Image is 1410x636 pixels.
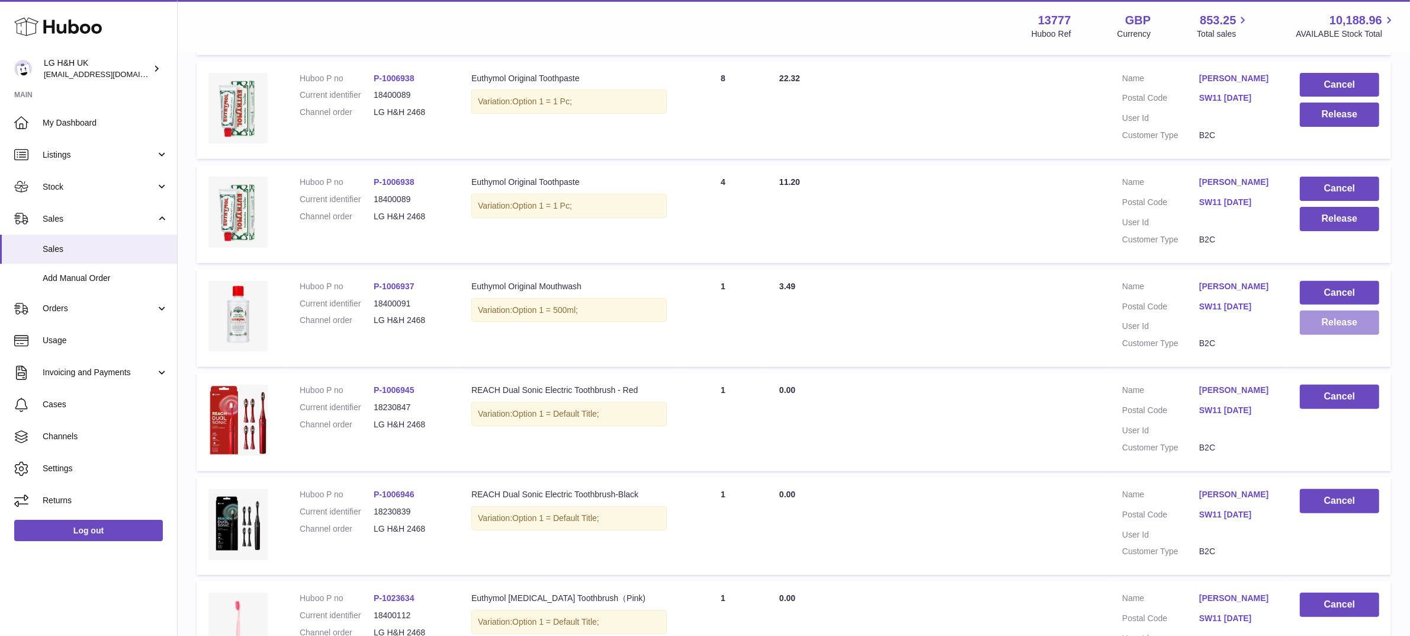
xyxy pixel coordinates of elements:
[1122,177,1199,191] dt: Name
[779,385,795,395] span: 0.00
[208,489,268,560] img: REACH_Dual_Sonic_Electric_Toothbrush-Image-1.webp
[208,177,268,248] img: Euthymol_Original_Toothpaste_Image-1.webp
[1122,425,1199,436] dt: User Id
[1199,92,1276,104] a: SW11 [DATE]
[208,73,268,144] img: Euthymol_Original_Toothpaste_Image-1.webp
[1300,311,1379,335] button: Release
[44,57,150,80] div: LG H&H UK
[1122,385,1199,399] dt: Name
[374,490,415,499] a: P-1006946
[1296,12,1396,40] a: 10,188.96 AVAILABLE Stock Total
[300,194,374,205] dt: Current identifier
[1038,12,1071,28] strong: 13777
[1199,73,1276,84] a: [PERSON_NAME]
[1199,130,1276,141] dd: B2C
[471,90,667,114] div: Variation:
[1197,28,1250,40] span: Total sales
[471,73,667,84] div: Euthymol Original Toothpaste
[1329,12,1382,28] span: 10,188.96
[300,90,374,101] dt: Current identifier
[1199,613,1276,624] a: SW11 [DATE]
[779,73,800,83] span: 22.32
[374,385,415,395] a: P-1006945
[779,593,795,603] span: 0.00
[1199,234,1276,245] dd: B2C
[300,107,374,118] dt: Channel order
[300,211,374,222] dt: Channel order
[43,117,168,129] span: My Dashboard
[471,298,667,322] div: Variation:
[1199,546,1276,557] dd: B2C
[1199,442,1276,453] dd: B2C
[512,305,578,315] span: Option 1 = 500ml;
[1122,281,1199,295] dt: Name
[1122,113,1199,124] dt: User Id
[679,165,767,263] td: 4
[374,177,415,187] a: P-1006938
[1199,197,1276,208] a: SW11 [DATE]
[1122,217,1199,228] dt: User Id
[374,298,448,309] dd: 18400091
[300,506,374,517] dt: Current identifier
[779,282,795,291] span: 3.49
[43,181,156,193] span: Stock
[1199,489,1276,500] a: [PERSON_NAME]
[43,367,156,378] span: Invoicing and Payments
[1122,92,1199,107] dt: Postal Code
[374,610,448,621] dd: 18400112
[471,194,667,218] div: Variation:
[43,495,168,506] span: Returns
[1122,73,1199,87] dt: Name
[1122,489,1199,503] dt: Name
[300,402,374,413] dt: Current identifier
[471,281,667,292] div: Euthymol Original Mouthwash
[208,281,268,352] img: Euthymol-Original-Mouthwash-500ml.webp
[374,107,448,118] dd: LG H&H 2468
[300,298,374,309] dt: Current identifier
[1122,234,1199,245] dt: Customer Type
[471,593,667,604] div: Euthymol [MEDICAL_DATA] Toothbrush（Pink)
[1122,442,1199,453] dt: Customer Type
[300,177,374,188] dt: Huboo P no
[1300,593,1379,617] button: Cancel
[1122,321,1199,332] dt: User Id
[512,513,599,523] span: Option 1 = Default Title;
[679,373,767,471] td: 1
[374,506,448,517] dd: 18230839
[1300,207,1379,231] button: Release
[300,315,374,326] dt: Channel order
[512,617,599,627] span: Option 1 = Default Title;
[43,273,168,284] span: Add Manual Order
[512,97,572,106] span: Option 1 = 1 Pc;
[300,489,374,500] dt: Huboo P no
[374,211,448,222] dd: LG H&H 2468
[374,194,448,205] dd: 18400089
[1122,130,1199,141] dt: Customer Type
[374,419,448,430] dd: LG H&H 2468
[1199,593,1276,604] a: [PERSON_NAME]
[1122,197,1199,211] dt: Postal Code
[1199,509,1276,520] a: SW11 [DATE]
[471,506,667,530] div: Variation:
[1199,177,1276,188] a: [PERSON_NAME]
[512,201,572,210] span: Option 1 = 1 Pc;
[374,90,448,101] dd: 18400089
[1300,385,1379,409] button: Cancel
[300,419,374,430] dt: Channel order
[1199,281,1276,292] a: [PERSON_NAME]
[779,177,800,187] span: 11.20
[1197,12,1250,40] a: 853.25 Total sales
[300,385,374,396] dt: Huboo P no
[1122,405,1199,419] dt: Postal Code
[779,490,795,499] span: 0.00
[208,385,268,456] img: 1_49ebbd56-f9cf-48fa-9b81-f5587c9ec770.webp
[1200,12,1236,28] span: 853.25
[374,593,415,603] a: P-1023634
[1199,405,1276,416] a: SW11 [DATE]
[1122,338,1199,349] dt: Customer Type
[471,385,667,396] div: REACH Dual Sonic Electric Toothbrush - Red
[1032,28,1071,40] div: Huboo Ref
[1296,28,1396,40] span: AVAILABLE Stock Total
[43,244,168,255] span: Sales
[1122,509,1199,523] dt: Postal Code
